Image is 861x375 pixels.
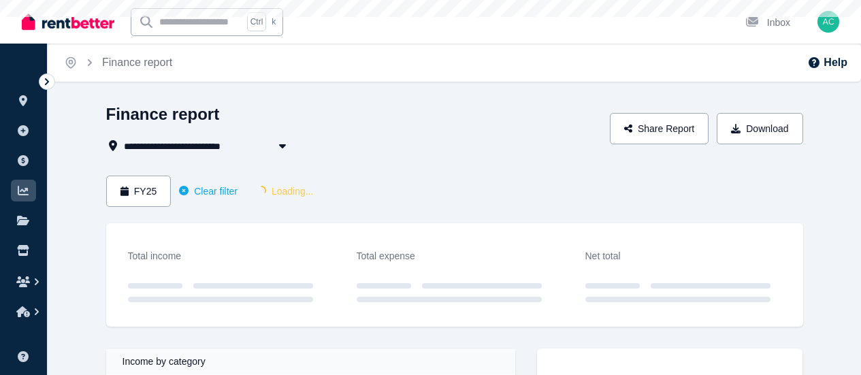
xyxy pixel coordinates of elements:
span: k [272,16,276,28]
button: Download [717,113,802,144]
span: Ctrl [247,12,267,31]
img: Adam Clifford [817,11,839,33]
span: Loading... [246,182,324,201]
nav: Breadcrumb [48,44,189,82]
div: Net total [585,248,770,264]
button: FY25 [106,176,172,207]
div: Income by category [106,349,516,374]
img: RentBetter [22,12,114,32]
a: Finance report [102,56,172,68]
button: Help [807,54,847,71]
div: Total income [128,248,313,264]
h1: Finance report [106,103,220,125]
div: Total expense [357,248,542,264]
button: Clear filter [179,184,238,199]
button: Share Report [610,113,709,144]
div: Inbox [745,16,790,30]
